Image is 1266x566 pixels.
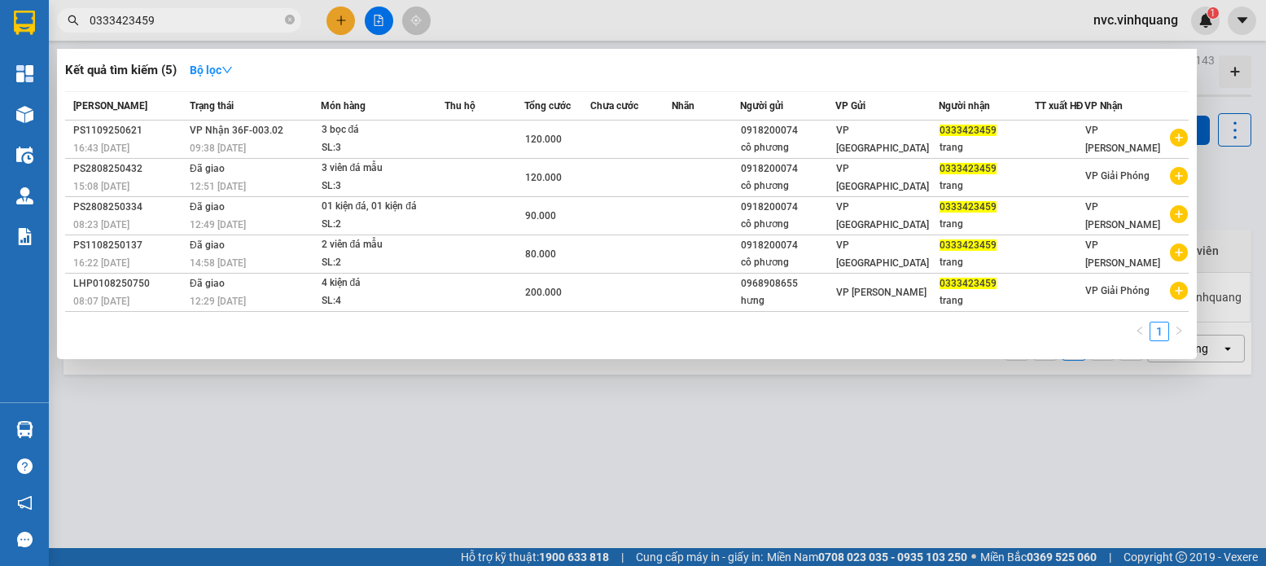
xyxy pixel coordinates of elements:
div: PS2808250432 [73,160,185,178]
span: Người nhận [939,100,990,112]
div: 0968908655 [741,275,835,292]
span: 12:51 [DATE] [190,181,246,192]
div: SL: 2 [322,216,444,234]
span: Đã giao [190,239,225,251]
span: 80.000 [525,248,556,260]
div: trang [940,139,1033,156]
span: Món hàng [321,100,366,112]
div: SL: 3 [322,178,444,195]
span: VP [GEOGRAPHIC_DATA] [836,239,929,269]
div: PS2808250334 [73,199,185,216]
span: left [1135,326,1145,336]
div: 01 kiện đá, 01 kiện đá [322,198,444,216]
span: 14:58 [DATE] [190,257,246,269]
div: 0918200074 [741,160,835,178]
div: SL: 4 [322,292,444,310]
span: 15:08 [DATE] [73,181,129,192]
span: 0333423459 [940,201,997,213]
div: hưng [741,292,835,309]
a: 1 [1150,322,1168,340]
span: search [68,15,79,26]
img: warehouse-icon [16,187,33,204]
span: Tổng cước [524,100,571,112]
div: cô phương [741,254,835,271]
li: Previous Page [1130,322,1150,341]
span: [PERSON_NAME] [73,100,147,112]
span: Đã giao [190,278,225,289]
img: warehouse-icon [16,147,33,164]
input: Tìm tên, số ĐT hoặc mã đơn [90,11,282,29]
span: VP Gửi [835,100,865,112]
span: VP [GEOGRAPHIC_DATA] [836,163,929,192]
h3: Kết quả tìm kiếm ( 5 ) [65,62,177,79]
span: VP [PERSON_NAME] [836,287,927,298]
div: 0918200074 [741,199,835,216]
span: notification [17,495,33,511]
span: 120.000 [525,134,562,145]
span: plus-circle [1170,282,1188,300]
div: trang [940,216,1033,233]
span: plus-circle [1170,205,1188,223]
span: 09:38 [DATE] [190,143,246,154]
img: solution-icon [16,228,33,245]
span: plus-circle [1170,167,1188,185]
span: 08:23 [DATE] [73,219,129,230]
div: 2 viên đá mẫu [322,236,444,254]
span: 120.000 [525,172,562,183]
li: Next Page [1169,322,1189,341]
span: plus-circle [1170,244,1188,261]
div: cô phương [741,216,835,233]
div: PS1109250621 [73,122,185,139]
button: left [1130,322,1150,341]
span: close-circle [285,15,295,24]
span: VP Giải Phóng [1085,170,1150,182]
span: 0333423459 [940,163,997,174]
span: plus-circle [1170,129,1188,147]
span: 200.000 [525,287,562,298]
span: 90.000 [525,210,556,222]
span: 16:22 [DATE] [73,257,129,269]
span: close-circle [285,13,295,29]
span: TT xuất HĐ [1035,100,1084,112]
div: trang [940,254,1033,271]
button: Bộ lọcdown [177,57,246,83]
span: 12:49 [DATE] [190,219,246,230]
span: Người gửi [740,100,783,112]
span: question-circle [17,459,33,474]
img: dashboard-icon [16,65,33,82]
span: VP [PERSON_NAME] [1085,125,1160,154]
div: 4 kiện đá [322,274,444,292]
span: 08:07 [DATE] [73,296,129,307]
div: SL: 3 [322,139,444,157]
span: VP Nhận [1084,100,1123,112]
div: trang [940,178,1033,195]
img: logo-vxr [14,11,35,35]
span: Nhãn [672,100,694,112]
span: Trạng thái [190,100,234,112]
li: 1 [1150,322,1169,341]
strong: Bộ lọc [190,64,233,77]
div: 3 viên đá mẫu [322,160,444,178]
span: right [1174,326,1184,336]
button: right [1169,322,1189,341]
span: 0333423459 [940,278,997,289]
div: cô phương [741,178,835,195]
div: LHP0108250750 [73,275,185,292]
div: 3 bọc đá [322,121,444,139]
div: PS1108250137 [73,237,185,254]
div: SL: 2 [322,254,444,272]
span: VP [GEOGRAPHIC_DATA] [836,125,929,154]
span: Đã giao [190,163,225,174]
span: 16:43 [DATE] [73,143,129,154]
span: 0333423459 [940,125,997,136]
div: trang [940,292,1033,309]
span: VP [PERSON_NAME] [1085,201,1160,230]
span: down [221,64,233,76]
span: Thu hộ [445,100,475,112]
div: cô phương [741,139,835,156]
img: warehouse-icon [16,421,33,438]
span: Đã giao [190,201,225,213]
span: VP Nhận 36F-003.02 [190,125,283,136]
div: 0918200074 [741,122,835,139]
span: message [17,532,33,547]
